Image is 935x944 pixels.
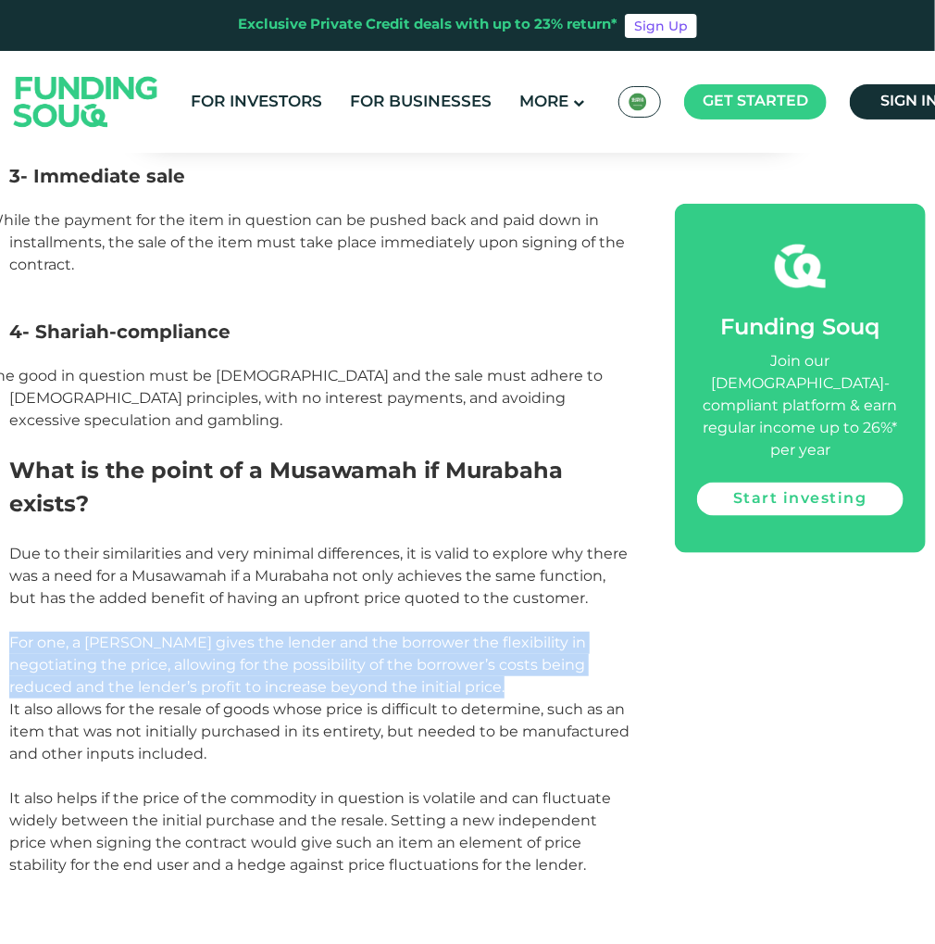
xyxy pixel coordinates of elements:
span: For one, a [PERSON_NAME] gives the lender and the borrower the flexibility in negotiating the pri... [9,634,586,696]
span: Funding Souq [721,318,880,339]
a: For Investors [186,87,327,118]
span: More [519,94,568,110]
span: Due to their similarities and very minimal differences, it is valid to explore why there was a ne... [9,545,628,607]
span: 4- Shariah-compliance [9,321,231,343]
span: Get started [703,94,808,108]
div: Join our [DEMOGRAPHIC_DATA]-compliant platform & earn regular income up to 26%* per year [697,351,904,462]
div: Exclusive Private Credit deals with up to 23% return* [238,15,617,36]
a: Sign Up [625,14,697,38]
span: 3- Immediate sale [9,165,185,187]
img: fsicon [775,241,826,292]
span: What is the point of a Musawamah if Murabaha exists? [9,457,563,517]
a: Start investing [697,483,904,516]
span: It also allows for the resale of goods whose price is difficult to determine, such as an item tha... [9,700,630,762]
a: For Businesses [345,87,496,118]
img: SA Flag [629,93,647,111]
span: It also helps if the price of the commodity in question is volatile and can fluctuate widely betw... [9,789,611,874]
